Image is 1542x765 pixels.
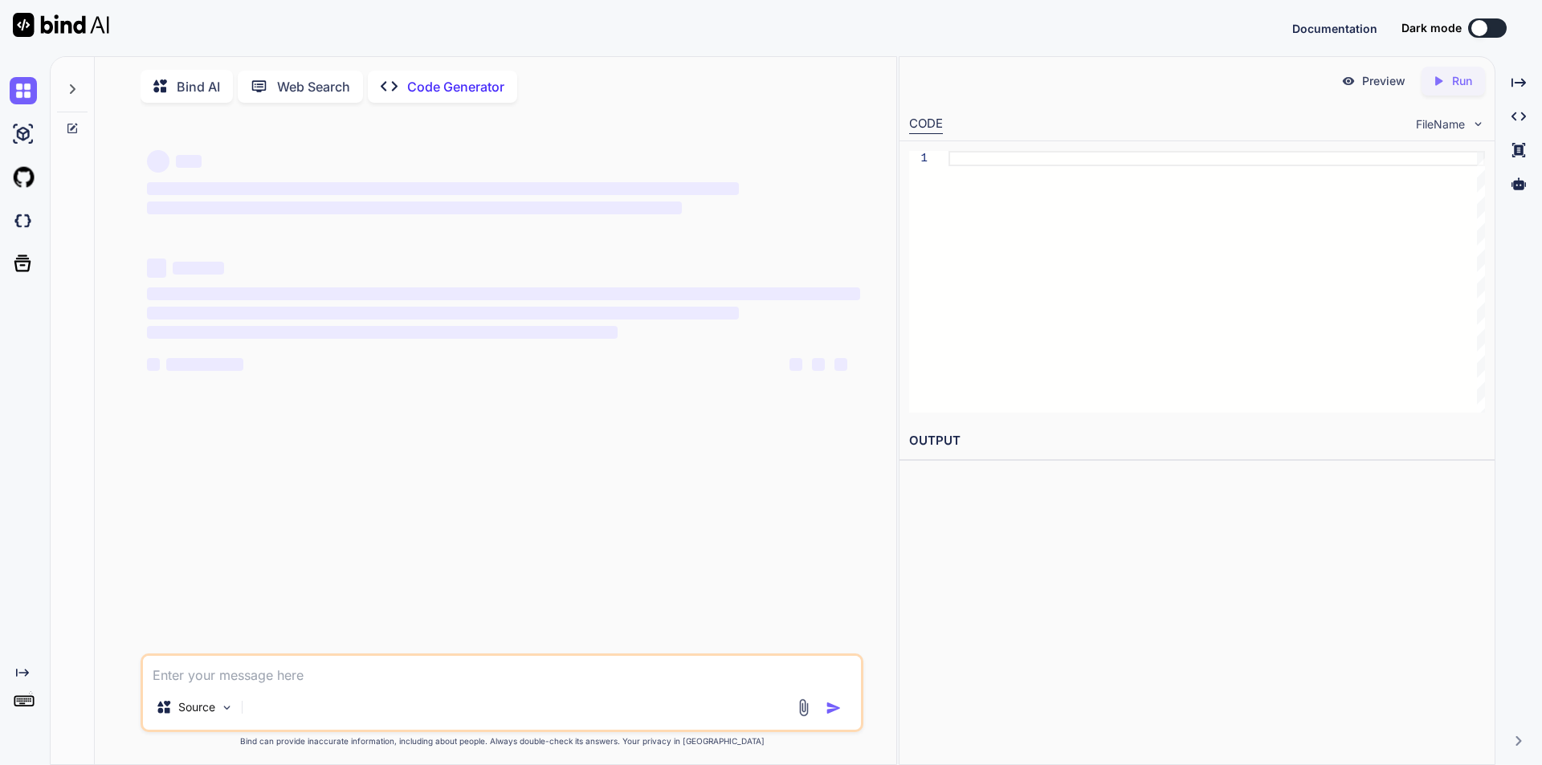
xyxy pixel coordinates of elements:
[899,422,1495,460] h2: OUTPUT
[147,326,618,339] span: ‌
[10,77,37,104] img: chat
[147,358,160,371] span: ‌
[173,262,224,275] span: ‌
[794,698,813,717] img: attachment
[166,358,243,371] span: ‌
[147,150,169,173] span: ‌
[147,201,682,214] span: ‌
[1401,20,1462,36] span: Dark mode
[1292,20,1377,37] button: Documentation
[220,701,234,714] img: Pick Models
[10,120,37,148] img: ai-studio
[277,77,350,96] p: Web Search
[1471,117,1485,131] img: chevron down
[407,77,504,96] p: Code Generator
[909,115,943,134] div: CODE
[1416,116,1465,132] span: FileName
[826,700,842,716] img: icon
[1452,73,1472,89] p: Run
[10,207,37,234] img: darkCloudIdeIcon
[909,151,928,166] div: 1
[147,182,739,195] span: ‌
[789,358,802,371] span: ‌
[178,699,215,715] p: Source
[834,358,847,371] span: ‌
[13,13,109,37] img: Bind AI
[812,358,825,371] span: ‌
[10,164,37,191] img: githubLight
[1362,73,1405,89] p: Preview
[147,258,166,278] span: ‌
[147,307,739,319] span: ‌
[1341,74,1356,88] img: preview
[141,735,863,747] p: Bind can provide inaccurate information, including about people. Always double-check its answers....
[176,155,202,168] span: ‌
[177,77,220,96] p: Bind AI
[1292,22,1377,35] span: Documentation
[147,287,860,300] span: ‌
